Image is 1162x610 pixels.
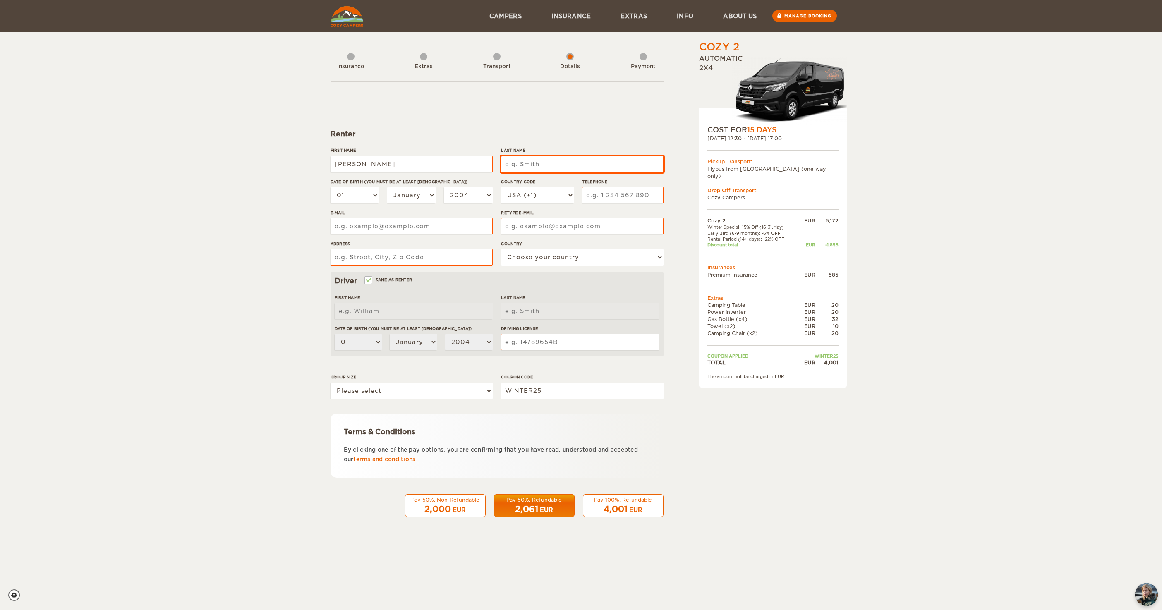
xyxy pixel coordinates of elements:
td: Power inverter [707,309,798,316]
label: Date of birth (You must be at least [DEMOGRAPHIC_DATA]) [331,179,493,185]
td: Camping Chair (x2) [707,330,798,337]
div: -1,858 [815,242,839,248]
td: Winter Special -15% Off (16-31.May) [707,224,798,230]
label: First Name [331,147,493,153]
button: Pay 50%, Non-Refundable 2,000 EUR [405,494,486,517]
label: Retype E-mail [501,210,663,216]
a: Cookie settings [8,589,25,601]
div: Drop Off Transport: [707,187,839,194]
div: EUR [798,359,815,366]
label: Country Code [501,179,574,185]
div: COST FOR [707,125,839,135]
label: First Name [335,294,493,301]
div: EUR [629,506,642,514]
div: EUR [798,271,815,278]
input: e.g. Smith [501,303,659,319]
td: Camping Table [707,301,798,309]
input: e.g. Street, City, Zip Code [331,249,493,266]
span: 2,000 [424,504,451,514]
label: E-mail [331,210,493,216]
label: Driving License [501,325,659,332]
input: e.g. 14789654B [501,334,659,350]
td: Flybus from [GEOGRAPHIC_DATA] (one way only) [707,165,839,179]
label: Last Name [501,147,663,153]
div: EUR [540,506,553,514]
input: e.g. example@example.com [501,218,663,234]
td: Towel (x2) [707,323,798,330]
td: Cozy Campers [707,194,839,201]
div: 20 [815,330,839,337]
label: Coupon code [501,374,663,380]
div: Cozy 2 [699,40,739,54]
div: Extras [401,63,446,71]
div: 4,001 [815,359,839,366]
span: 2,061 [515,504,538,514]
td: Gas Bottle (x4) [707,316,798,323]
div: Pay 50%, Refundable [499,496,569,503]
input: e.g. example@example.com [331,218,493,234]
a: Manage booking [772,10,837,22]
td: Extras [707,294,839,301]
div: 585 [815,271,839,278]
input: e.g. Smith [501,156,663,172]
input: Same as renter [365,278,371,284]
div: Driver [335,276,659,286]
div: Pay 50%, Non-Refundable [410,496,480,503]
div: Pay 100%, Refundable [588,496,658,503]
div: EUR [798,330,815,337]
div: Automatic 2x4 [699,54,847,125]
div: 20 [815,309,839,316]
div: 5,172 [815,217,839,224]
td: WINTER25 [798,353,839,359]
div: EUR [798,217,815,224]
td: Early Bird (6-9 months): -6% OFF [707,230,798,236]
label: Address [331,241,493,247]
div: EUR [798,323,815,330]
label: Same as renter [365,276,412,284]
div: 10 [815,323,839,330]
td: Premium Insurance [707,271,798,278]
label: Country [501,241,663,247]
div: 32 [815,316,839,323]
div: EUR [798,301,815,309]
a: terms and conditions [353,456,415,462]
td: Rental Period (14+ days): -22% OFF [707,236,798,242]
td: Coupon applied [707,353,798,359]
label: Group size [331,374,493,380]
td: Discount total [707,242,798,248]
button: chat-button [1135,583,1158,606]
div: Pickup Transport: [707,158,839,165]
div: Transport [474,63,520,71]
input: e.g. William [335,303,493,319]
div: EUR [453,506,466,514]
div: The amount will be charged in EUR [707,373,839,379]
div: Details [547,63,593,71]
label: Last Name [501,294,659,301]
img: Langur-m-c-logo-2.png [732,57,847,125]
p: By clicking one of the pay options, you are confirming that you have read, understood and accepte... [344,445,650,464]
div: 20 [815,301,839,309]
label: Telephone [582,179,663,185]
div: EUR [798,309,815,316]
td: Insurances [707,264,839,271]
td: TOTAL [707,359,798,366]
button: Pay 100%, Refundable 4,001 EUR [583,494,664,517]
span: 15 Days [747,126,776,134]
input: e.g. William [331,156,493,172]
input: e.g. 1 234 567 890 [582,187,663,203]
div: [DATE] 12:30 - [DATE] 17:00 [707,135,839,142]
div: Renter [331,129,664,139]
div: EUR [798,242,815,248]
div: Payment [621,63,666,71]
button: Pay 50%, Refundable 2,061 EUR [494,494,575,517]
span: 4,001 [604,504,628,514]
label: Date of birth (You must be at least [DEMOGRAPHIC_DATA]) [335,325,493,332]
div: Terms & Conditions [344,427,650,437]
div: EUR [798,316,815,323]
img: Cozy Campers [331,6,363,27]
td: Cozy 2 [707,217,798,224]
img: Freyja at Cozy Campers [1135,583,1158,606]
div: Insurance [328,63,374,71]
